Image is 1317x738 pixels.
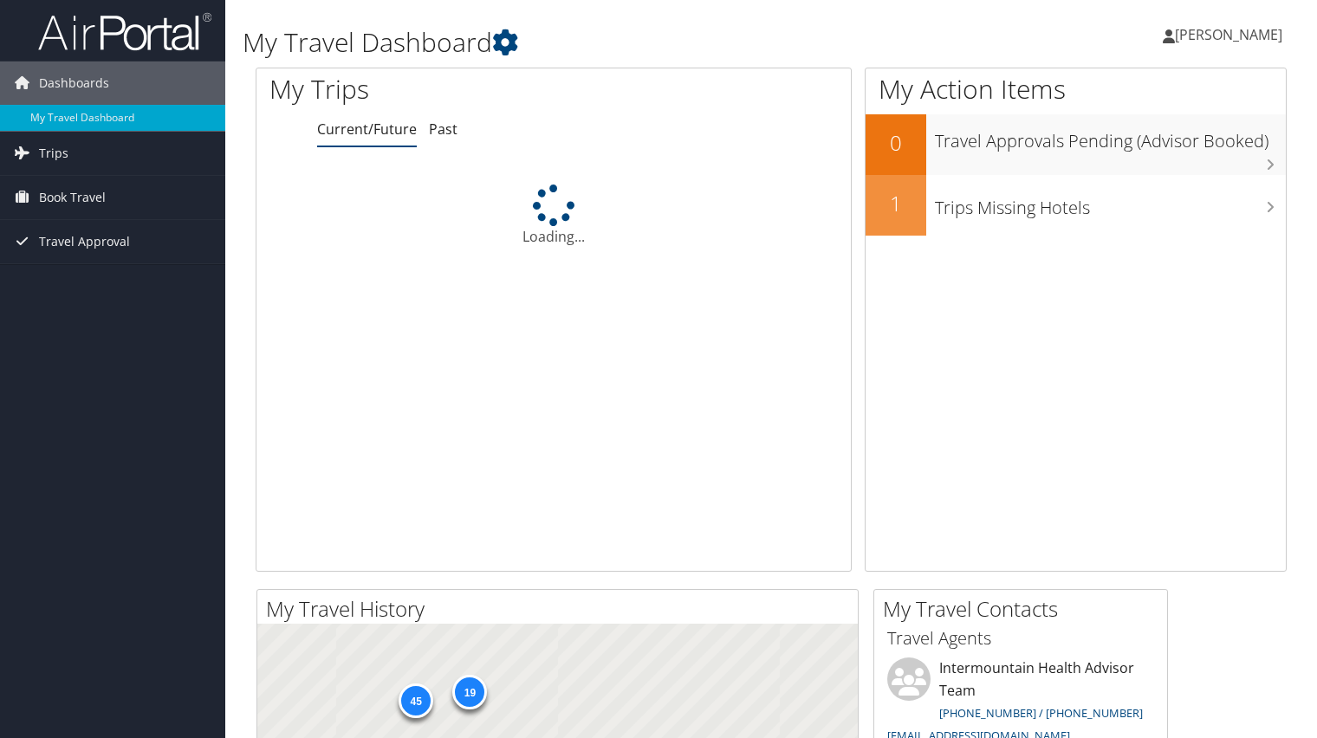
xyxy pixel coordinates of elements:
[866,114,1286,175] a: 0Travel Approvals Pending (Advisor Booked)
[266,594,858,624] h2: My Travel History
[243,24,947,61] h1: My Travel Dashboard
[317,120,417,139] a: Current/Future
[1175,25,1282,44] span: [PERSON_NAME]
[883,594,1167,624] h2: My Travel Contacts
[38,11,211,52] img: airportal-logo.png
[866,128,926,158] h2: 0
[935,187,1286,220] h3: Trips Missing Hotels
[39,220,130,263] span: Travel Approval
[399,683,433,718] div: 45
[866,175,1286,236] a: 1Trips Missing Hotels
[39,61,109,105] span: Dashboards
[452,674,487,709] div: 19
[269,71,590,107] h1: My Trips
[866,71,1286,107] h1: My Action Items
[939,705,1143,721] a: [PHONE_NUMBER] / [PHONE_NUMBER]
[935,120,1286,153] h3: Travel Approvals Pending (Advisor Booked)
[429,120,457,139] a: Past
[1163,9,1300,61] a: [PERSON_NAME]
[39,132,68,175] span: Trips
[39,176,106,219] span: Book Travel
[256,184,851,247] div: Loading...
[866,189,926,218] h2: 1
[887,626,1154,651] h3: Travel Agents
